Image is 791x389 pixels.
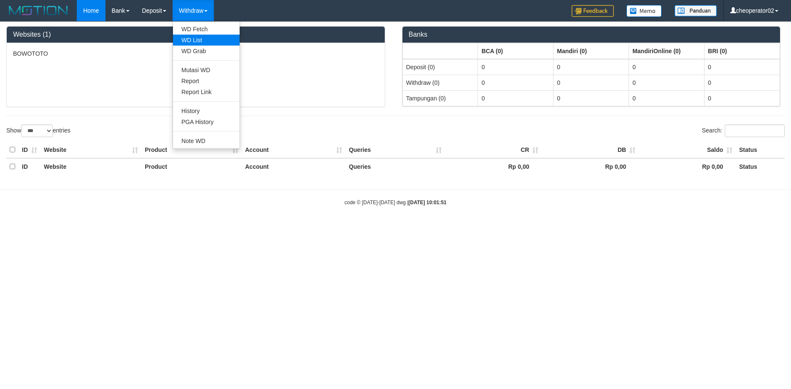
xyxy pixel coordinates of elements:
[639,158,736,175] th: Rp 0,00
[19,142,40,158] th: ID
[409,31,774,38] h3: Banks
[173,46,240,57] a: WD Grab
[705,43,780,59] th: Group: activate to sort column ascending
[553,59,629,75] td: 0
[40,142,141,158] th: Website
[173,35,240,46] a: WD List
[736,158,785,175] th: Status
[553,90,629,106] td: 0
[478,59,553,75] td: 0
[13,49,378,58] p: BOWOTOTO
[553,75,629,90] td: 0
[639,142,736,158] th: Saldo
[445,142,542,158] th: CR
[40,158,141,175] th: Website
[346,142,445,158] th: Queries
[629,90,705,106] td: 0
[173,105,240,116] a: History
[402,43,478,59] th: Group: activate to sort column ascending
[13,31,378,38] h3: Websites (1)
[141,158,242,175] th: Product
[408,200,446,205] strong: [DATE] 10:01:51
[21,124,53,137] select: Showentries
[402,90,478,106] td: Tampungan (0)
[173,116,240,127] a: PGA History
[675,5,717,16] img: panduan.png
[629,59,705,75] td: 0
[736,142,785,158] th: Status
[478,43,553,59] th: Group: activate to sort column ascending
[629,75,705,90] td: 0
[478,90,553,106] td: 0
[445,158,542,175] th: Rp 0,00
[542,158,639,175] th: Rp 0,00
[402,59,478,75] td: Deposit (0)
[173,86,240,97] a: Report Link
[173,24,240,35] a: WD Fetch
[702,124,785,137] label: Search:
[242,142,346,158] th: Account
[173,135,240,146] a: Note WD
[141,142,242,158] th: Product
[173,76,240,86] a: Report
[542,142,639,158] th: DB
[626,5,662,17] img: Button%20Memo.svg
[629,43,705,59] th: Group: activate to sort column ascending
[478,75,553,90] td: 0
[705,90,780,106] td: 0
[6,4,70,17] img: MOTION_logo.png
[705,75,780,90] td: 0
[725,124,785,137] input: Search:
[19,158,40,175] th: ID
[553,43,629,59] th: Group: activate to sort column ascending
[402,75,478,90] td: Withdraw (0)
[346,158,445,175] th: Queries
[705,59,780,75] td: 0
[345,200,447,205] small: code © [DATE]-[DATE] dwg |
[173,65,240,76] a: Mutasi WD
[572,5,614,17] img: Feedback.jpg
[6,124,70,137] label: Show entries
[242,158,346,175] th: Account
